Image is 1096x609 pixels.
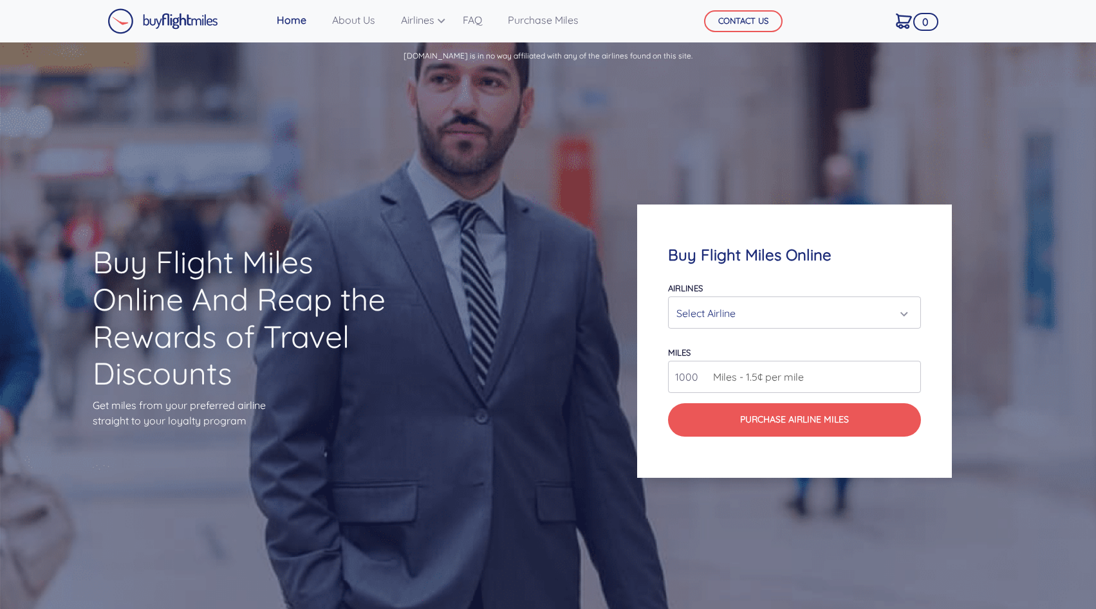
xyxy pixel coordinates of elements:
[668,403,921,437] button: Purchase Airline Miles
[93,244,401,392] h1: Buy Flight Miles Online And Reap the Rewards of Travel Discounts
[704,10,783,32] button: CONTACT US
[891,7,917,34] a: 0
[93,397,401,428] p: Get miles from your preferred airline straight to your loyalty program
[272,7,311,33] a: Home
[458,7,487,33] a: FAQ
[503,7,584,33] a: Purchase Miles
[668,347,691,358] label: miles
[107,8,218,34] img: Buy Flight Miles Logo
[913,13,938,31] span: 0
[707,369,804,385] span: Miles - 1.5¢ per mile
[327,7,380,33] a: About Us
[668,296,921,329] button: Select Airline
[396,7,442,33] a: Airlines
[896,14,912,29] img: Cart
[676,301,905,325] div: Select Airline
[668,246,921,264] h4: Buy Flight Miles Online
[107,5,218,37] a: Buy Flight Miles Logo
[668,283,703,293] label: Airlines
